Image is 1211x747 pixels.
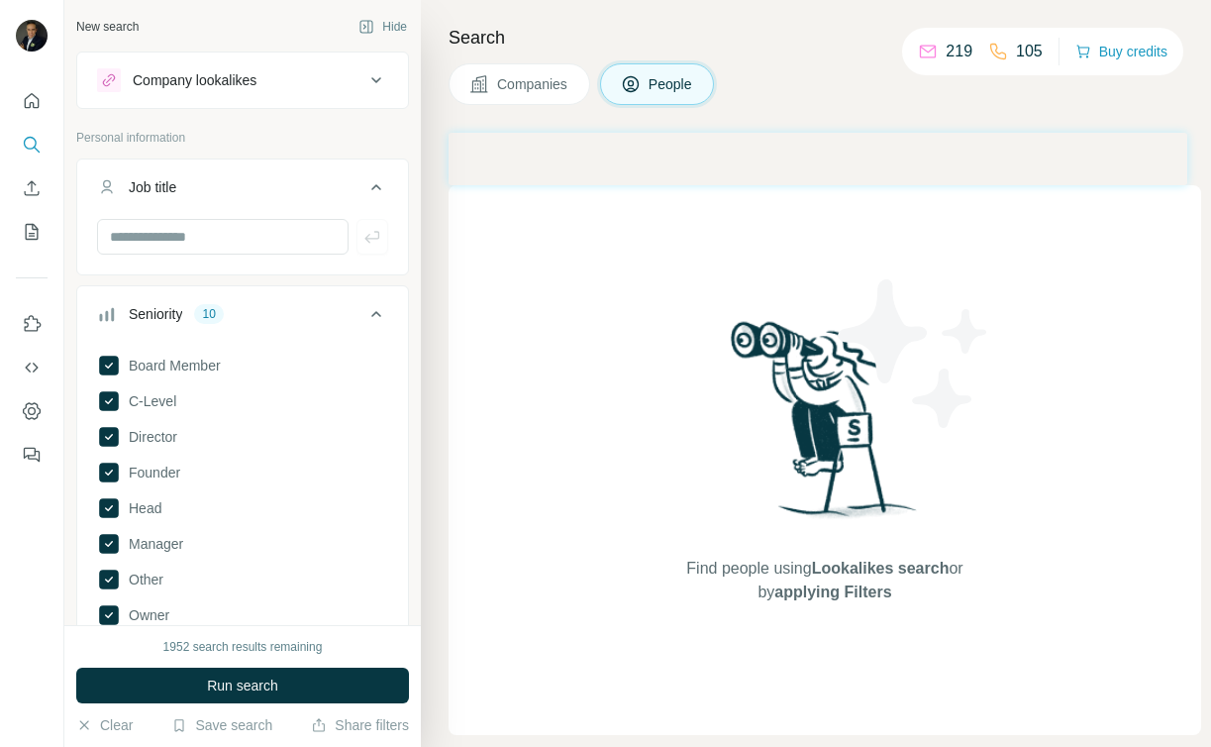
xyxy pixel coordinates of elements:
span: Owner [121,605,169,625]
button: Hide [345,12,421,42]
button: Share filters [311,715,409,735]
div: Job title [129,177,176,197]
span: Director [121,427,177,447]
img: Avatar [16,20,48,52]
span: Other [121,570,163,589]
div: Seniority [129,304,182,324]
button: Dashboard [16,393,48,429]
button: Use Surfe API [16,350,48,385]
h4: Search [449,24,1187,52]
button: Save search [171,715,272,735]
button: Use Surfe on LinkedIn [16,306,48,342]
button: Feedback [16,437,48,473]
button: Run search [76,668,409,703]
button: Job title [77,163,408,219]
span: Founder [121,463,180,482]
div: 10 [194,305,223,323]
p: Personal information [76,129,409,147]
img: Surfe Illustration - Woman searching with binoculars [722,316,928,537]
button: Buy credits [1075,38,1167,65]
button: Seniority10 [77,290,408,346]
span: Head [121,498,161,518]
button: My lists [16,214,48,250]
div: Company lookalikes [133,70,256,90]
span: People [649,74,694,94]
img: Surfe Illustration - Stars [825,265,1003,443]
span: C-Level [121,391,176,411]
p: 219 [946,40,972,63]
span: Manager [121,534,183,554]
span: Board Member [121,356,221,375]
button: Search [16,127,48,162]
iframe: Banner [449,133,1187,185]
button: Clear [76,715,133,735]
span: Run search [207,676,278,695]
div: New search [76,18,139,36]
button: Company lookalikes [77,56,408,104]
button: Enrich CSV [16,170,48,206]
button: Quick start [16,83,48,119]
span: Find people using or by [666,557,983,604]
span: applying Filters [774,584,891,600]
p: 105 [1016,40,1043,63]
span: Lookalikes search [812,560,950,577]
span: Companies [497,74,569,94]
div: 1952 search results remaining [163,638,323,656]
